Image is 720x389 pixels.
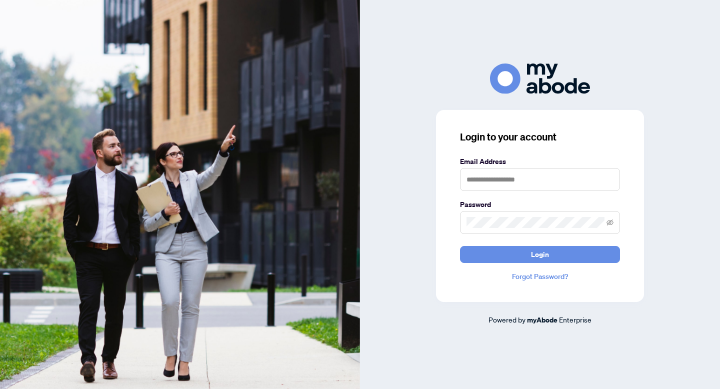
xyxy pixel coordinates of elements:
[460,156,620,167] label: Email Address
[460,199,620,210] label: Password
[559,315,591,324] span: Enterprise
[488,315,525,324] span: Powered by
[460,130,620,144] h3: Login to your account
[527,314,557,325] a: myAbode
[460,271,620,282] a: Forgot Password?
[606,219,613,226] span: eye-invisible
[490,63,590,94] img: ma-logo
[460,246,620,263] button: Login
[531,246,549,262] span: Login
